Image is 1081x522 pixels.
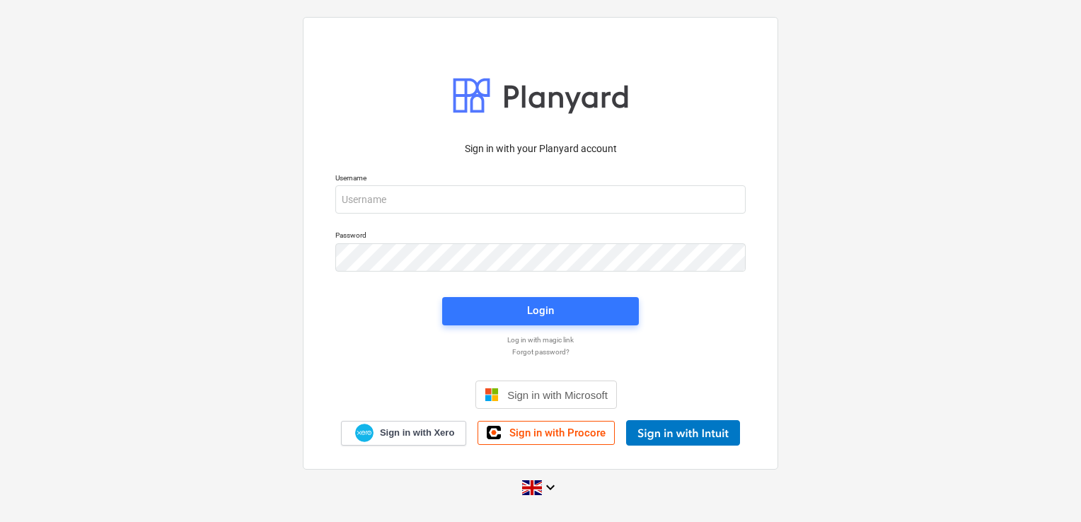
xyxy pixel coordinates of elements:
[478,421,615,445] a: Sign in with Procore
[328,347,753,356] a: Forgot password?
[542,479,559,496] i: keyboard_arrow_down
[341,421,467,446] a: Sign in with Xero
[442,297,639,325] button: Login
[380,427,454,439] span: Sign in with Xero
[507,389,608,401] span: Sign in with Microsoft
[335,173,746,185] p: Username
[328,335,753,344] a: Log in with magic link
[335,231,746,243] p: Password
[527,301,554,320] div: Login
[355,424,374,443] img: Xero logo
[335,141,746,156] p: Sign in with your Planyard account
[485,388,499,402] img: Microsoft logo
[509,427,606,439] span: Sign in with Procore
[335,185,746,214] input: Username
